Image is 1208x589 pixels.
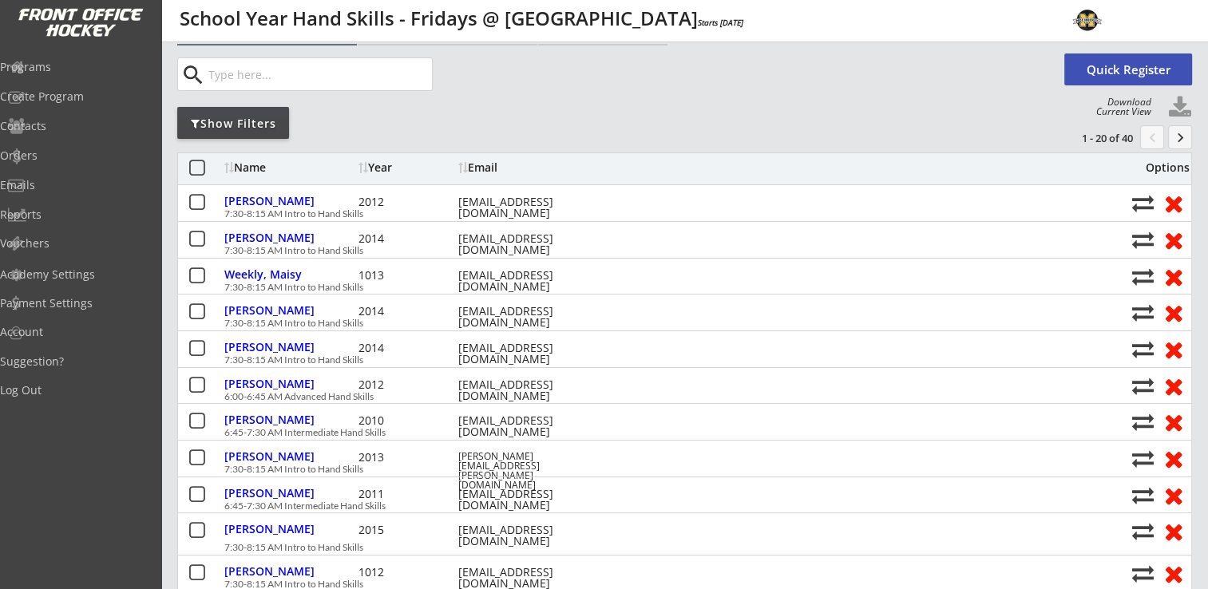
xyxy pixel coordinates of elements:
button: search [180,62,206,88]
button: Move player [1132,338,1154,360]
button: Remove from roster (no refund) [1158,191,1188,215]
button: Remove from roster (no refund) [1158,561,1188,586]
div: [EMAIL_ADDRESS][DOMAIN_NAME] [458,196,602,219]
div: 2010 [358,415,454,426]
div: [PERSON_NAME][EMAIL_ADDRESS][PERSON_NAME][DOMAIN_NAME] [458,452,602,490]
div: [PERSON_NAME] [224,378,354,389]
div: 6:00-6:45 AM Advanced Hand Skills [224,392,1123,401]
div: [EMAIL_ADDRESS][DOMAIN_NAME] [458,488,602,511]
div: [PERSON_NAME] [224,488,354,499]
div: 7:30-8:15 AM Intro to Hand Skills [224,209,1123,219]
button: Remove from roster (no refund) [1158,374,1188,398]
div: 7:30-8:15 AM Intro to Hand Skills [224,579,1123,589]
button: Move player [1132,563,1154,584]
div: 2012 [358,196,454,208]
div: 2015 [358,524,454,536]
button: Move player [1132,302,1154,323]
button: Remove from roster (no refund) [1158,227,1188,252]
div: Show Filters [177,116,289,132]
button: Remove from roster (no refund) [1158,446,1188,471]
div: [PERSON_NAME] [224,451,354,462]
div: Year [358,162,454,173]
div: Options [1132,162,1189,173]
div: 6:45-7:30 AM Intermediate Hand Skills [224,428,1123,437]
div: [PERSON_NAME] [224,342,354,353]
button: Move player [1132,520,1154,542]
button: Move player [1132,229,1154,251]
button: Move player [1132,448,1154,469]
div: [EMAIL_ADDRESS][DOMAIN_NAME] [458,306,602,328]
button: Move player [1132,266,1154,287]
button: Remove from roster (no refund) [1158,483,1188,508]
button: Move player [1132,375,1154,397]
div: Name [224,162,354,173]
div: [PERSON_NAME] [224,566,354,577]
button: Remove from roster (no refund) [1158,519,1188,544]
div: [PERSON_NAME] [224,232,354,243]
div: [EMAIL_ADDRESS][DOMAIN_NAME] [458,379,602,401]
div: [EMAIL_ADDRESS][DOMAIN_NAME] [458,342,602,365]
button: chevron_left [1140,125,1164,149]
div: 7:30-8:15 AM Intro to Hand Skills [224,464,1123,474]
div: 1013 [358,270,454,281]
button: Remove from roster (no refund) [1158,264,1188,289]
div: 1 - 20 of 40 [1050,131,1133,145]
div: 2014 [358,233,454,244]
div: [PERSON_NAME] [224,305,354,316]
button: Quick Register [1064,53,1192,85]
button: Click to download full roster. Your browser settings may try to block it, check your security set... [1168,96,1192,120]
button: Remove from roster (no refund) [1158,409,1188,434]
div: 7:30-8:15 AM Intro to Hand Skills [224,246,1123,255]
div: 2014 [358,306,454,317]
div: [EMAIL_ADDRESS][DOMAIN_NAME] [458,524,602,547]
div: [PERSON_NAME] [224,414,354,425]
div: 1012 [358,567,454,578]
button: Remove from roster (no refund) [1158,337,1188,362]
div: 2014 [358,342,454,354]
button: Remove from roster (no refund) [1158,300,1188,325]
div: [EMAIL_ADDRESS][DOMAIN_NAME] [458,270,602,292]
div: 6:45-7:30 AM Intermediate Hand Skills [224,501,1123,511]
div: [EMAIL_ADDRESS][DOMAIN_NAME] [458,233,602,255]
button: Move player [1132,411,1154,433]
div: 2013 [358,452,454,463]
button: keyboard_arrow_right [1168,125,1192,149]
div: 7:30-8:15 AM Intro to Hand Skills [224,543,1123,552]
div: 7:30-8:15 AM Intro to Hand Skills [224,318,1123,328]
div: [PERSON_NAME] [224,524,354,535]
button: Move player [1132,484,1154,506]
div: Download Current View [1088,97,1151,117]
div: Email [458,162,602,173]
div: [EMAIL_ADDRESS][DOMAIN_NAME] [458,567,602,589]
div: 7:30-8:15 AM Intro to Hand Skills [224,355,1123,365]
div: [EMAIL_ADDRESS][DOMAIN_NAME] [458,415,602,437]
button: Move player [1132,192,1154,214]
div: [PERSON_NAME] [224,196,354,207]
div: 7:30-8:15 AM Intro to Hand Skills [224,283,1123,292]
div: Weekly, Maisy [224,269,354,280]
input: Type here... [205,58,432,90]
div: 2012 [358,379,454,390]
em: Starts [DATE] [698,17,743,28]
div: 2011 [358,488,454,500]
